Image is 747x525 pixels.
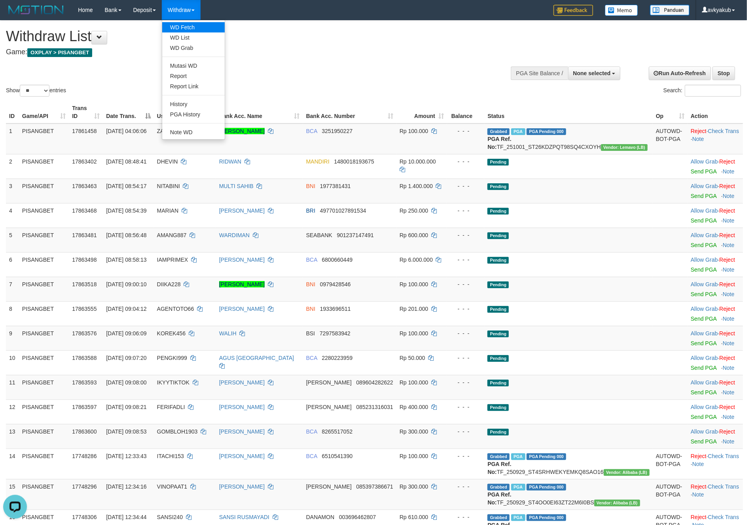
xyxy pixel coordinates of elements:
[723,193,735,199] a: Note
[723,266,735,273] a: Note
[719,330,735,337] a: Reject
[219,207,265,214] a: [PERSON_NAME]
[219,428,265,435] a: [PERSON_NAME]
[157,183,180,189] span: NITABINI
[6,101,19,124] th: ID
[400,158,436,165] span: Rp 10.000.000
[320,281,351,287] span: Copy 0979428546 to clipboard
[72,158,97,165] span: 17863402
[487,232,509,239] span: Pending
[19,203,69,228] td: PISANGBET
[719,257,735,263] a: Reject
[6,203,19,228] td: 4
[106,453,146,459] span: [DATE] 12:33:43
[691,232,719,238] span: ·
[691,168,717,175] a: Send PGA
[19,375,69,399] td: PISANGBET
[106,428,146,435] span: [DATE] 09:08:53
[723,217,735,224] a: Note
[450,256,482,264] div: - - -
[653,124,688,154] td: AUTOWD-BOT-PGA
[691,183,718,189] a: Allow Grab
[219,404,265,410] a: [PERSON_NAME]
[106,379,146,386] span: [DATE] 09:08:00
[337,232,373,238] span: Copy 901237147491 to clipboard
[719,355,735,361] a: Reject
[106,128,146,134] span: [DATE] 04:06:06
[511,67,568,80] div: PGA Site Balance /
[487,306,509,313] span: Pending
[691,207,718,214] a: Allow Grab
[691,316,717,322] a: Send PGA
[400,404,428,410] span: Rp 400.000
[157,257,188,263] span: IAMPRIMEX
[6,326,19,350] td: 9
[447,101,485,124] th: Balance
[157,158,178,165] span: DHEVIN
[306,355,317,361] span: BCA
[19,399,69,424] td: PISANGBET
[6,29,490,44] h1: Withdraw List
[400,128,428,134] span: Rp 100.000
[723,242,735,248] a: Note
[400,379,428,386] span: Rp 100.000
[511,453,525,460] span: Marked by avksona
[219,453,265,459] a: [PERSON_NAME]
[157,207,178,214] span: MARIAN
[219,330,237,337] a: WALIH
[157,483,188,490] span: VINOPAAT1
[306,207,315,214] span: BRI
[719,158,735,165] a: Reject
[450,158,482,165] div: - - -
[157,330,186,337] span: KOREK456
[691,257,718,263] a: Allow Grab
[162,22,225,32] a: WD Fetch
[688,179,743,203] td: ·
[157,306,194,312] span: AGENTOTO66
[450,354,482,362] div: - - -
[691,158,718,165] a: Allow Grab
[306,379,352,386] span: [PERSON_NAME]
[154,101,216,124] th: User ID: activate to sort column ascending
[605,5,638,16] img: Button%20Memo.svg
[19,179,69,203] td: PISANGBET
[106,158,146,165] span: [DATE] 08:48:41
[72,183,97,189] span: 17863463
[322,257,353,263] span: Copy 6800660449 to clipboard
[219,379,265,386] a: [PERSON_NAME]
[6,154,19,179] td: 2
[19,326,69,350] td: PISANGBET
[157,379,190,386] span: IKYYTIKTOK
[157,355,187,361] span: PENGKI999
[19,124,69,154] td: PISANGBET
[719,379,735,386] a: Reject
[691,514,707,520] a: Reject
[688,203,743,228] td: ·
[219,183,254,189] a: MULTI SAHIB
[484,101,652,124] th: Status
[723,365,735,371] a: Note
[157,404,185,410] span: FERIFADLI
[69,101,103,124] th: Trans ID: activate to sort column ascending
[334,158,374,165] span: Copy 1480018193675 to clipboard
[72,330,97,337] span: 17863576
[653,101,688,124] th: Op: activate to sort column ascending
[487,355,509,362] span: Pending
[19,101,69,124] th: Game/API: activate to sort column ascending
[691,453,707,459] a: Reject
[691,355,718,361] a: Allow Grab
[604,469,650,476] span: Vendor URL: https://dashboard.q2checkout.com/secure
[162,32,225,43] a: WD List
[691,291,717,297] a: Send PGA
[106,207,146,214] span: [DATE] 08:54:39
[688,252,743,277] td: ·
[653,449,688,479] td: AUTOWD-BOT-PGA
[450,127,482,135] div: - - -
[692,136,704,142] a: Note
[723,389,735,396] a: Note
[688,301,743,326] td: ·
[487,282,509,288] span: Pending
[27,48,92,57] span: OXPLAY > PISANGBET
[719,232,735,238] a: Reject
[487,136,511,150] b: PGA Ref. No:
